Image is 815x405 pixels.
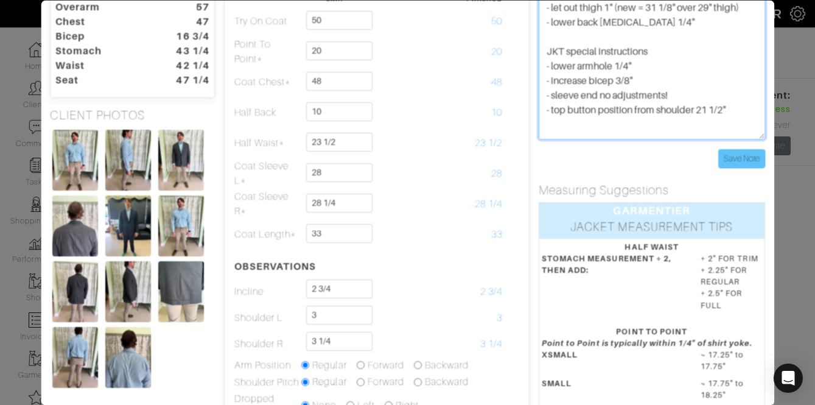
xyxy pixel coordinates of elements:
[234,375,301,392] td: Shoulder Pitch
[542,241,762,253] div: HALF WAIST
[105,195,151,256] img: Xv8FSmxkuBgkdEeKdC5N2Ai5
[234,189,301,219] td: Coat Sleeve R*
[52,130,98,191] img: wZRDUXePupBwg355KNur35m6
[539,183,765,197] h5: Measuring Suggestions
[234,305,301,331] td: Shoulder L
[368,375,404,390] label: Forward
[491,229,502,240] span: 33
[46,73,161,88] dt: Seat
[234,250,301,279] th: OBSERVATIONS
[46,44,161,58] dt: Stomach
[539,219,764,239] div: JACKET MEASUREMENT TIPS
[46,15,161,29] dt: Chest
[491,46,502,57] span: 20
[234,219,301,250] td: Coat Length*
[46,58,161,73] dt: Waist
[234,97,301,128] td: Half Back
[718,149,765,168] input: Save Note
[480,287,502,298] span: 2 3/4
[491,107,502,118] span: 10
[542,326,762,337] div: POINT TO POINT
[691,253,771,311] dd: + 2" FOR TRIM + 2.25" FOR REGULAR + 2.5" FOR FULL
[105,130,151,191] img: pjEg6uwxpXFQ8Dv4ubZMPvHq
[425,375,469,390] label: Backward
[491,16,502,27] span: 50
[161,73,219,88] dt: 47 1/4
[52,327,98,388] img: 3nzbmwKYUoLghNJZyd44uHGe
[497,313,502,324] span: 3
[161,44,219,58] dt: 43 1/4
[161,15,219,29] dt: 47
[234,279,301,305] td: Incline
[533,350,691,378] dt: XSMALL
[475,199,502,210] span: 28 1/4
[491,77,502,88] span: 48
[158,195,204,256] img: 8TrKTf2GgR7yctmnc4UjWLn7
[234,67,301,97] td: Coat Chest*
[234,37,301,67] td: Point To Point*
[774,364,803,393] div: Open Intercom Messenger
[368,358,404,373] label: Forward
[234,6,301,37] td: Try On Coat
[313,358,347,373] label: Regular
[542,339,752,348] em: Point to Point is typically within 1/4" of shirt yoke.
[50,108,215,122] h5: CLIENT PHOTOS
[161,58,219,73] dt: 42 1/4
[46,29,161,44] dt: Bicep
[491,168,502,179] span: 28
[691,378,771,401] dd: ~ 17.75" to 18.25"
[158,261,204,322] img: zynHR3Xg1jppn2PNQDQ95BDd
[105,327,151,388] img: UsgBCMxcEuGcXat3eEdd2UaG
[161,29,219,44] dt: 16 3/4
[425,358,469,373] label: Backward
[234,158,301,189] td: Coat Sleeve L*
[234,331,301,357] td: Shoulder R
[234,128,301,158] td: Half Waist*
[313,375,347,390] label: Regular
[475,138,502,149] span: 23 1/2
[234,357,301,375] td: Arm Position
[480,339,502,350] span: 3 1/4
[52,261,98,322] img: JrsQzqvbFmewnbSn7fZEdYSq
[539,203,764,219] div: GARMENTIER
[533,253,691,316] dt: STOMACH MEASUREMENT ÷ 2, THEN ADD:
[105,261,151,322] img: kSJYuYg9omvCij4CzQE43SuC
[52,195,98,256] img: 9mumH2fc9wLmbUQLbeqPN986
[158,130,204,191] img: JFm5Vp6GEVHkPUK1GPZNgR8u
[691,350,771,373] dd: ~ 17.25" to 17.75"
